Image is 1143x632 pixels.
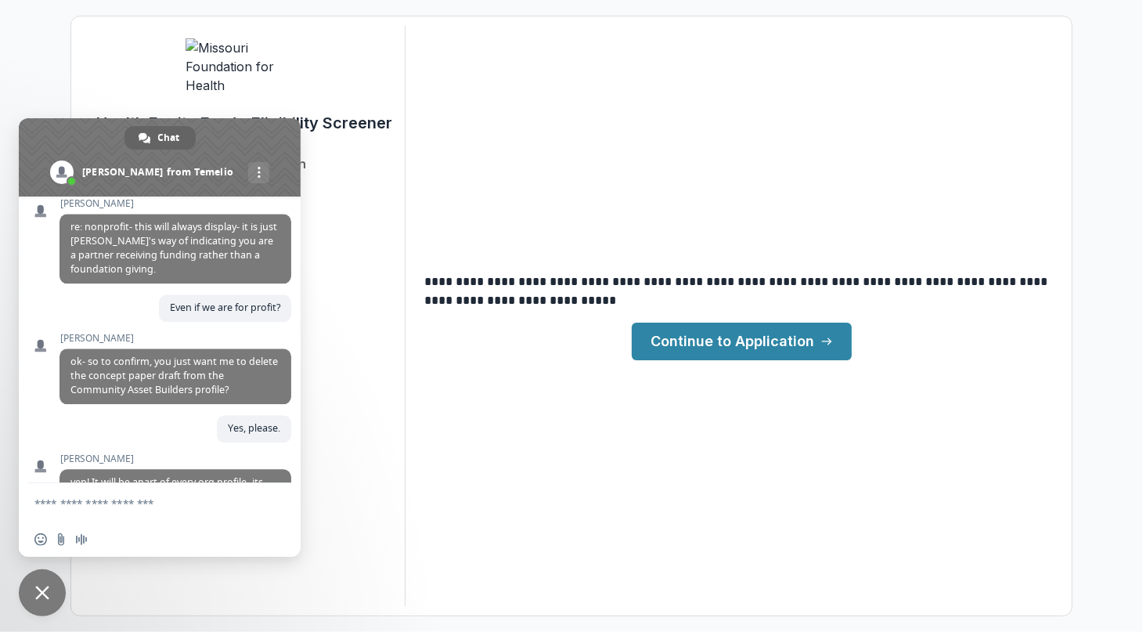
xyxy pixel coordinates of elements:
[228,421,280,435] span: Yes, please.
[55,533,67,546] span: Send a file
[70,475,278,517] span: yep! It will be apart of every org profile- its just a Temelio system thing, does not impact your...
[59,453,291,464] span: [PERSON_NAME]
[59,333,291,344] span: [PERSON_NAME]
[632,323,852,360] a: Continue to Application
[19,569,66,616] a: Close chat
[124,126,196,150] a: Chat
[34,483,254,522] textarea: Compose your message...
[75,533,88,546] span: Audio message
[170,301,280,314] span: Even if we are for profit?
[96,114,392,132] h1: Health Equity Fund - Eligibility Screener
[34,533,47,546] span: Insert an emoji
[70,355,278,396] span: ok- so to confirm, you just want me to delete the concept paper draft from the Community Asset Bu...
[70,220,277,276] span: re: nonprofit- this will always display- it is just [PERSON_NAME]'s way of indicating you are a p...
[59,198,291,209] span: [PERSON_NAME]
[186,38,303,95] img: Missouri Foundation for Health
[158,126,180,150] span: Chat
